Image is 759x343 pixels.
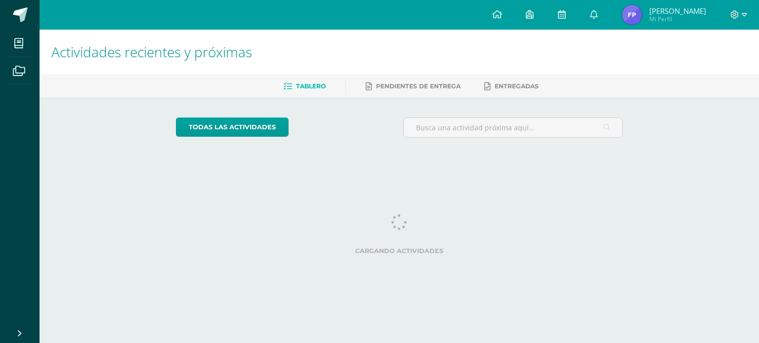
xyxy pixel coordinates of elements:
[622,5,642,25] img: 443b81e684e3d26d9113ed309aa31e06.png
[484,78,539,94] a: Entregadas
[649,15,706,23] span: Mi Perfil
[51,42,252,61] span: Actividades recientes y próximas
[376,82,461,90] span: Pendientes de entrega
[495,82,539,90] span: Entregadas
[366,78,461,94] a: Pendientes de entrega
[176,247,623,255] label: Cargando actividades
[296,82,326,90] span: Tablero
[649,6,706,16] span: [PERSON_NAME]
[404,118,623,137] input: Busca una actividad próxima aquí...
[176,117,289,137] a: todas las Actividades
[284,78,326,94] a: Tablero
